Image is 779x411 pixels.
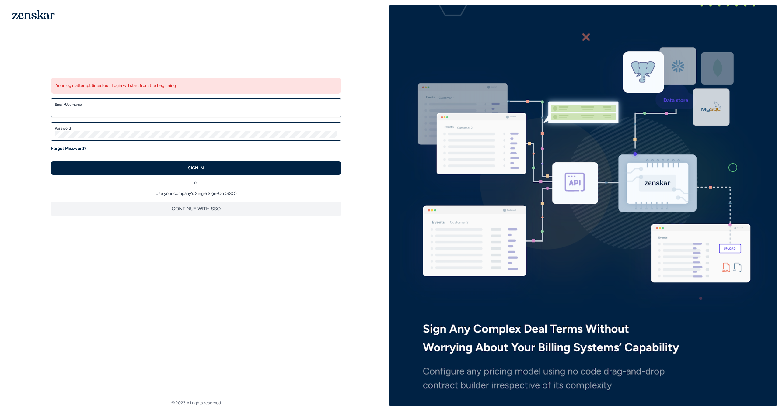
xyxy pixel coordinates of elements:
[51,146,86,152] a: Forgot Password?
[55,126,337,131] label: Password
[188,165,204,171] p: SIGN IN
[51,78,341,94] div: Your login attempt timed out. Login will start from the beginning.
[51,202,341,216] button: CONTINUE WITH SSO
[51,191,341,197] p: Use your company's Single Sign-On (SSO)
[51,175,341,186] div: or
[2,400,389,406] footer: © 2023 All rights reserved
[51,161,341,175] button: SIGN IN
[55,102,337,107] label: Email/Username
[12,10,55,19] img: 1OGAJ2xQqyY4LXKgY66KYq0eOWRCkrZdAb3gUhuVAqdWPZE9SRJmCz+oDMSn4zDLXe31Ii730ItAGKgCKgCCgCikA4Av8PJUP...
